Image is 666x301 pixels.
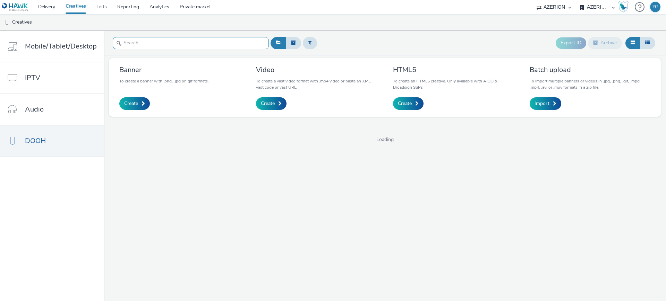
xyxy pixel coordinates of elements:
input: Search... [113,37,269,49]
span: Create [124,100,138,107]
h3: Banner [119,65,209,74]
h3: Video [256,65,377,74]
button: Export ID [556,37,586,48]
a: Create [393,97,424,110]
button: Table [640,37,655,49]
span: Create [398,100,412,107]
span: Loading [104,136,666,143]
span: Import [535,100,549,107]
a: Hawk Academy [618,1,631,12]
a: Create [256,97,287,110]
div: YG [652,2,658,12]
span: Create [261,100,275,107]
h3: HTML5 [393,65,514,74]
a: Create [119,97,150,110]
p: To create a banner with .png, .jpg or .gif formats. [119,78,209,84]
button: Grid [625,37,640,49]
p: To import multiple banners or videos in .jpg, .png, .gif, .mpg, .mp4, .avi or .mov formats in a z... [530,78,650,90]
p: To create a vast video format with .mp4 video or paste an XML vast code or vast URL. [256,78,377,90]
span: DOOH [25,136,46,146]
span: Audio [25,104,44,114]
img: dooh [3,19,10,26]
button: Archive [588,37,622,49]
img: Hawk Academy [618,1,629,12]
h3: Batch upload [530,65,650,74]
span: Mobile/Tablet/Desktop [25,41,97,51]
img: undefined Logo [2,3,28,11]
span: IPTV [25,73,40,83]
p: To create an HTML5 creative. Only available with AIOO & Broadsign SSPs [393,78,514,90]
a: Import [530,97,561,110]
